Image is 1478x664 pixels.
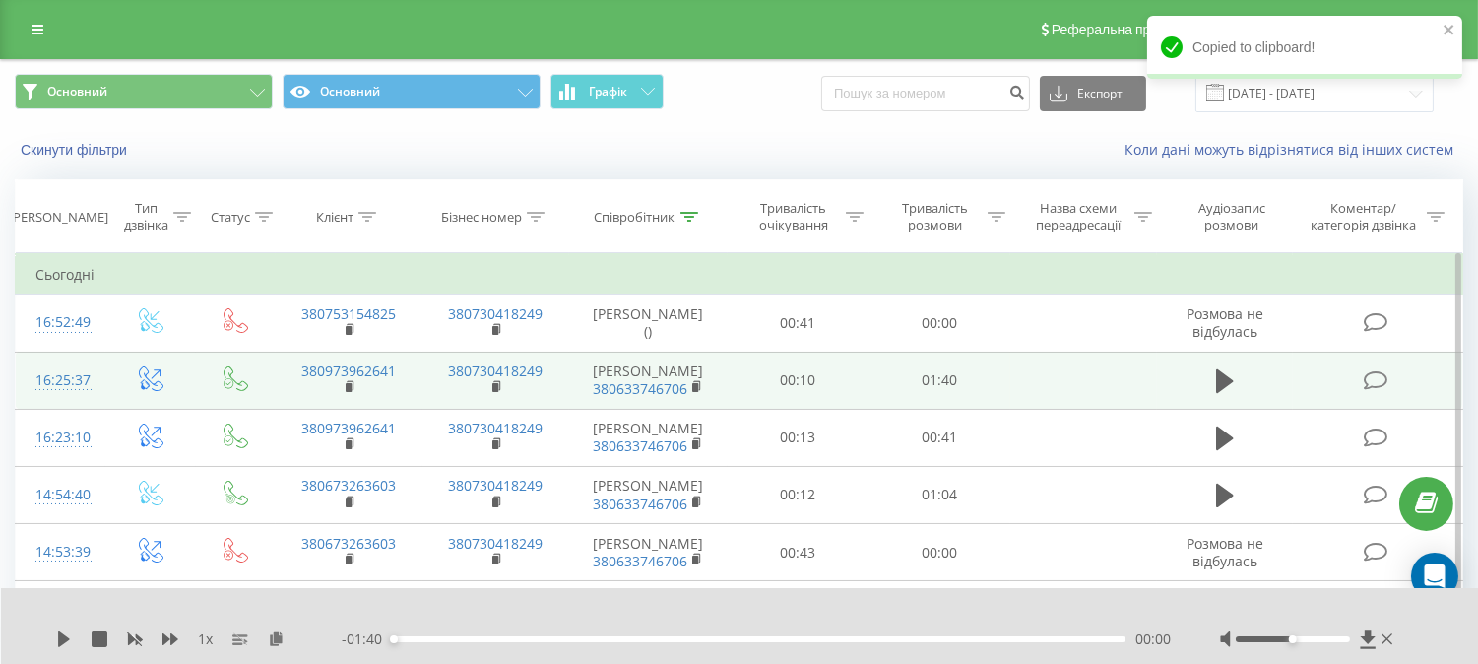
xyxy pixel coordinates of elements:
div: 16:25:37 [35,362,86,400]
td: [PERSON_NAME] [569,524,728,581]
div: Статус [211,209,250,226]
div: Назва схеми переадресації [1028,200,1129,233]
td: 00:41 [728,295,869,352]
button: Графік [550,74,664,109]
td: 00:10 [728,352,869,409]
a: 380973962641 [301,419,396,437]
span: Розмова не відбулась [1187,304,1263,341]
div: Коментар/категорія дзвінка [1307,200,1422,233]
a: 380730418249 [448,304,543,323]
button: close [1443,22,1456,40]
span: - 01:40 [342,630,392,649]
div: Copied to clipboard! [1147,16,1462,79]
div: Співробітник [595,209,675,226]
div: [PERSON_NAME] [9,209,108,226]
div: Тип дзвінка [123,200,168,233]
div: Open Intercom Messenger [1411,553,1458,600]
a: 380673263603 [301,534,396,553]
a: 380633746706 [593,436,687,455]
span: Реферальна програма [1052,22,1196,37]
td: [PERSON_NAME] [569,466,728,523]
a: 380633746706 [593,552,687,570]
td: 00:13 [728,409,869,466]
button: Основний [283,74,541,109]
div: 14:53:39 [35,533,86,571]
a: 380753154825 [301,304,396,323]
td: 00:41 [868,409,1010,466]
td: [PERSON_NAME] () [569,295,728,352]
a: 380673263603 [301,476,396,495]
td: Сьогодні [16,255,1463,295]
button: Основний [15,74,273,109]
button: Скинути фільтри [15,141,137,159]
span: Розмова не відбулась [1187,534,1263,570]
td: 01:40 [868,352,1010,409]
div: 14:54:40 [35,476,86,514]
td: 00:43 [728,524,869,581]
td: 00:00 [868,581,1010,638]
div: 16:23:10 [35,419,86,457]
td: [PERSON_NAME] [569,581,728,638]
input: Пошук за номером [821,76,1030,111]
span: 1 x [198,630,213,649]
a: 380973962641 [301,362,396,380]
span: Графік [589,85,627,99]
button: Експорт [1040,76,1146,111]
td: [PERSON_NAME] [569,352,728,409]
div: Бізнес номер [441,209,522,226]
a: 380730418249 [448,362,543,380]
a: 380633746706 [593,379,687,398]
td: [PERSON_NAME] [569,409,728,466]
td: 00:12 [728,466,869,523]
div: Клієнт [316,209,353,226]
td: 00:43 [728,581,869,638]
a: 380730418249 [448,534,543,553]
div: Тривалість розмови [886,200,983,233]
td: 01:04 [868,466,1010,523]
span: 00:00 [1135,630,1171,649]
a: 380730418249 [448,419,543,437]
td: 00:00 [868,295,1010,352]
a: 380633746706 [593,495,687,513]
a: Коли дані можуть відрізнятися вiд інших систем [1125,140,1463,159]
div: Аудіозапис розмови [1175,200,1288,233]
span: Основний [47,84,107,100]
div: Accessibility label [1289,635,1297,643]
div: 16:52:49 [35,303,86,342]
div: Тривалість очікування [745,200,842,233]
td: 00:00 [868,524,1010,581]
div: Accessibility label [390,635,398,643]
a: 380730418249 [448,476,543,495]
